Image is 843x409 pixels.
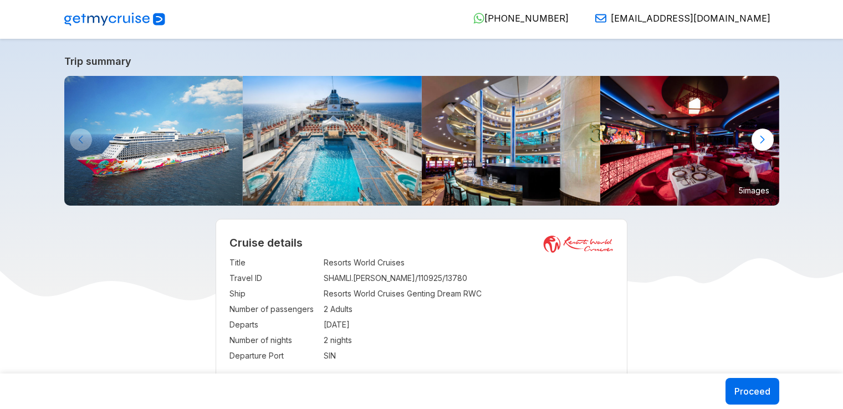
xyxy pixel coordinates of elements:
td: Departs [229,317,318,333]
td: Ship [229,286,318,301]
img: 4.jpg [422,76,601,206]
td: 2 Adults [324,301,614,317]
span: [PHONE_NUMBER] [484,13,569,24]
td: SHAMLI.[PERSON_NAME]/110925/13780 [324,270,614,286]
td: SIN [324,348,614,364]
td: : [318,301,324,317]
td: Title [229,255,318,270]
td: : [318,348,324,364]
a: Trip summary [64,55,779,67]
h2: Cruise details [229,236,614,249]
img: WhatsApp [473,13,484,24]
small: 5 images [734,182,774,198]
td: : [318,286,324,301]
td: Number of nights [229,333,318,348]
a: [EMAIL_ADDRESS][DOMAIN_NAME] [586,13,770,24]
img: Email [595,13,606,24]
span: [EMAIL_ADDRESS][DOMAIN_NAME] [611,13,770,24]
img: GentingDreambyResortsWorldCruises-KlookIndia.jpg [64,76,243,206]
td: Resorts World Cruises [324,255,614,270]
td: : [318,333,324,348]
button: Proceed [726,378,779,405]
img: 16.jpg [600,76,779,206]
img: Main-Pool-800x533.jpg [243,76,422,206]
td: : [318,270,324,286]
td: Departure Port [229,348,318,364]
td: : [318,255,324,270]
td: Travel ID [229,270,318,286]
td: 2 nights [324,333,614,348]
td: [DATE] [324,317,614,333]
a: [PHONE_NUMBER] [464,13,569,24]
td: Resorts World Cruises Genting Dream RWC [324,286,614,301]
td: : [318,317,324,333]
td: Number of passengers [229,301,318,317]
